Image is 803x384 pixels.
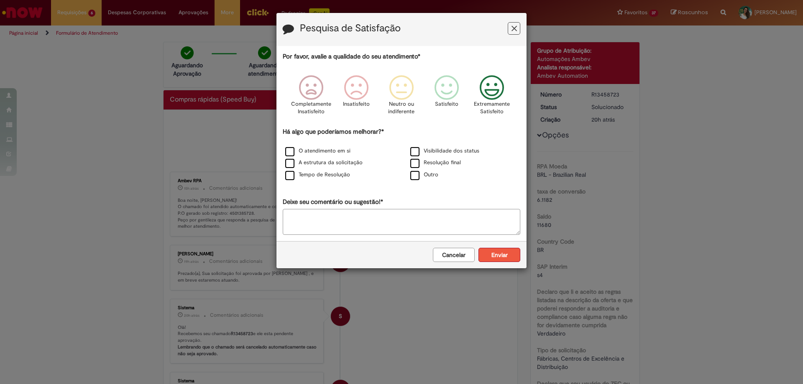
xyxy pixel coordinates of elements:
p: Neutro ou indiferente [386,100,417,116]
button: Cancelar [433,248,475,262]
label: Tempo de Resolução [285,171,350,179]
div: Insatisfeito [335,69,378,126]
label: Outro [410,171,438,179]
div: Completamente Insatisfeito [289,69,332,126]
label: Deixe seu comentário ou sugestão!* [283,198,383,206]
label: Resolução final [410,159,461,167]
label: Por favor, avalie a qualidade do seu atendimento* [283,52,420,61]
p: Completamente Insatisfeito [291,100,331,116]
p: Satisfeito [435,100,458,108]
label: Pesquisa de Satisfação [300,23,401,34]
p: Insatisfeito [343,100,370,108]
div: Extremamente Satisfeito [471,69,513,126]
button: Enviar [478,248,520,262]
div: Satisfeito [425,69,468,126]
label: Visibilidade dos status [410,147,479,155]
p: Extremamente Satisfeito [474,100,510,116]
label: A estrutura da solicitação [285,159,363,167]
label: O atendimento em si [285,147,350,155]
div: Há algo que poderíamos melhorar?* [283,127,520,181]
div: Neutro ou indiferente [380,69,423,126]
